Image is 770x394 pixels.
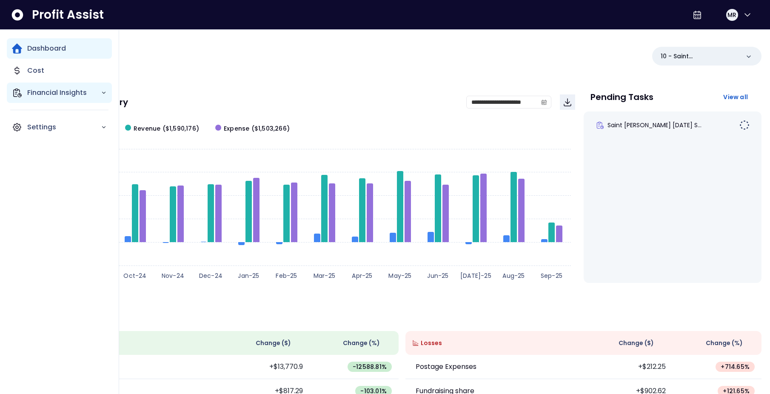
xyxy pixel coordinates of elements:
span: -12588.81 % [353,363,387,371]
p: Financial Insights [27,88,101,98]
span: MR [727,11,736,19]
span: Change (%) [706,339,743,348]
span: View all [723,93,748,101]
p: Wins & Losses [43,312,761,321]
text: Jan-25 [238,271,259,280]
p: Settings [27,122,101,132]
p: 10 - Saint [PERSON_NAME] [661,52,739,61]
svg: calendar [541,99,547,105]
span: Saint [PERSON_NAME] [DATE] S... [607,121,702,129]
p: Pending Tasks [590,93,653,101]
td: +$13,770.9 [221,355,310,379]
span: + 714.65 % [721,363,750,371]
span: Expense ($1,503,266) [224,124,290,133]
td: +$212.25 [584,355,673,379]
text: Dec-24 [199,271,222,280]
text: Mar-25 [314,271,335,280]
span: Change ( $ ) [619,339,654,348]
span: Profit Assist [32,7,104,23]
span: Losses [421,339,442,348]
p: Postage Expenses [416,362,476,372]
span: Change (%) [343,339,380,348]
text: Feb-25 [276,271,297,280]
button: Download [560,94,575,110]
text: Oct-24 [123,271,146,280]
p: Cost [27,66,44,76]
button: View all [716,89,755,105]
text: Jun-25 [427,271,448,280]
span: Revenue ($1,590,176) [134,124,199,133]
text: Sep-25 [541,271,562,280]
text: Apr-25 [352,271,372,280]
text: Aug-25 [502,271,525,280]
span: Change ( $ ) [256,339,291,348]
p: Dashboard [27,43,66,54]
text: [DATE]-25 [460,271,491,280]
img: Not yet Started [739,120,750,130]
text: May-25 [388,271,411,280]
text: Nov-24 [162,271,184,280]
